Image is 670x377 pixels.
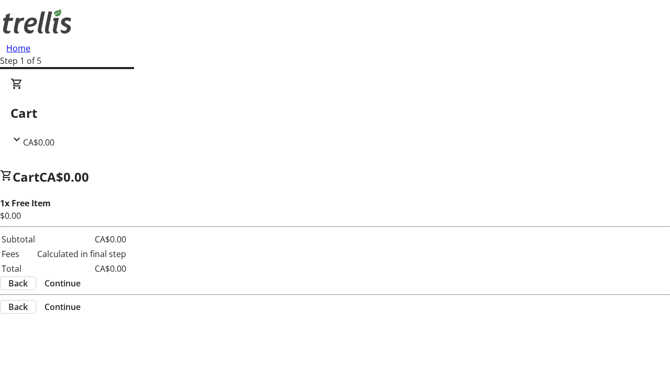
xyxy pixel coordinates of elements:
[1,232,36,246] td: Subtotal
[37,232,127,246] td: CA$0.00
[1,247,36,261] td: Fees
[37,262,127,275] td: CA$0.00
[39,168,89,185] span: CA$0.00
[1,262,36,275] td: Total
[23,137,54,148] span: CA$0.00
[8,277,28,290] span: Back
[10,77,660,149] div: CartCA$0.00
[36,277,89,290] button: Continue
[13,168,39,185] span: Cart
[37,247,127,261] td: Calculated in final step
[8,301,28,313] span: Back
[10,104,660,123] h2: Cart
[44,277,81,290] span: Continue
[36,301,89,313] button: Continue
[44,301,81,313] span: Continue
